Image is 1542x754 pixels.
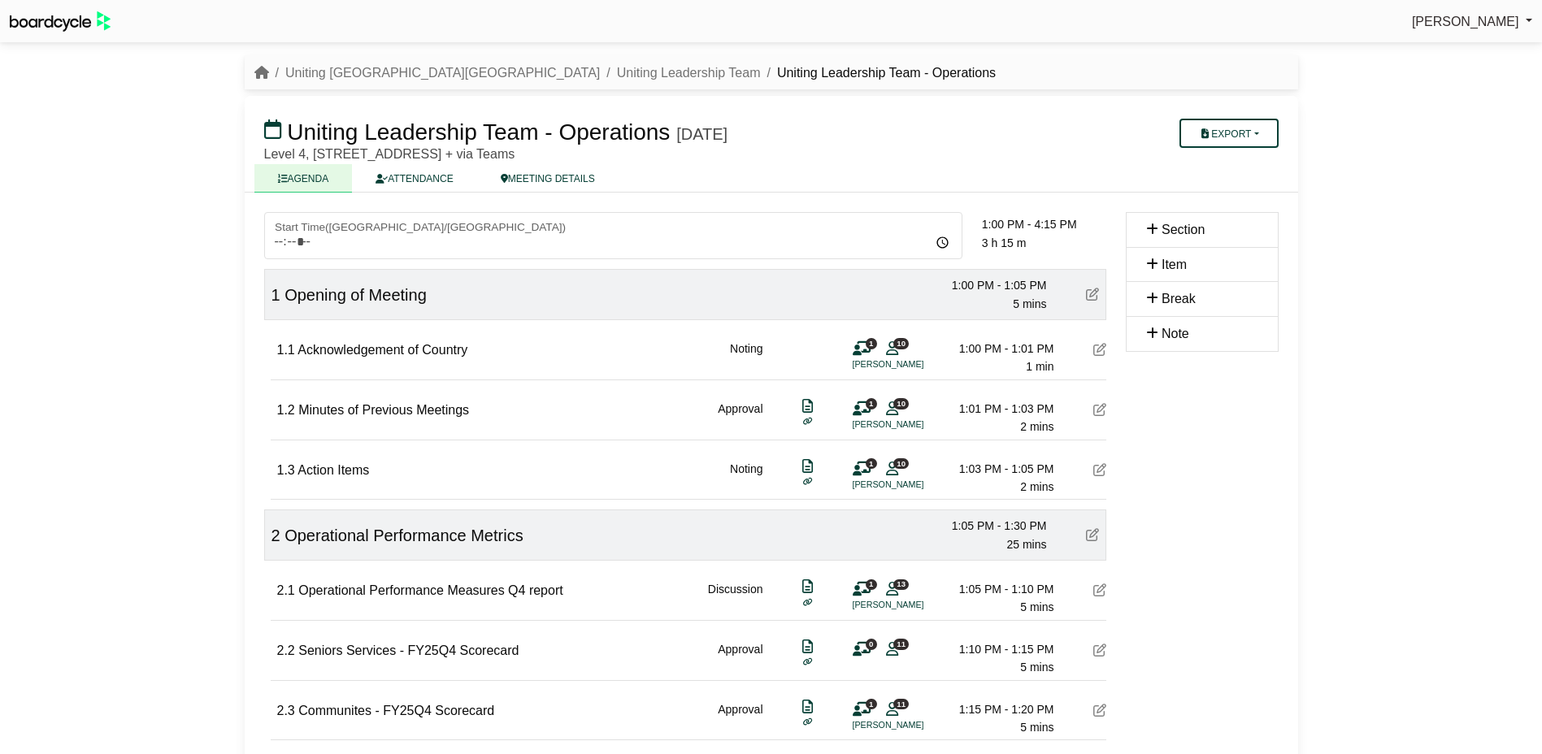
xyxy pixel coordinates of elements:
[285,66,600,80] a: Uniting [GEOGRAPHIC_DATA][GEOGRAPHIC_DATA]
[940,640,1054,658] div: 1:10 PM - 1:15 PM
[254,164,353,193] a: AGENDA
[893,699,909,709] span: 11
[1412,15,1519,28] span: [PERSON_NAME]
[277,463,295,477] span: 1.3
[708,580,763,617] div: Discussion
[893,338,909,349] span: 10
[893,398,909,409] span: 10
[277,704,295,717] span: 2.3
[893,458,909,469] span: 10
[1020,480,1053,493] span: 2 mins
[298,343,467,357] span: Acknowledgement of Country
[298,643,519,657] span: Seniors Services - FY25Q4 Scorecard
[940,700,1054,718] div: 1:15 PM - 1:20 PM
[1162,223,1205,236] span: Section
[933,276,1047,294] div: 1:00 PM - 1:05 PM
[730,340,762,376] div: Noting
[866,639,877,649] span: 0
[1020,721,1053,734] span: 5 mins
[277,643,295,657] span: 2.2
[1412,11,1532,32] a: [PERSON_NAME]
[866,458,877,469] span: 1
[287,119,670,145] span: Uniting Leadership Team - Operations
[933,517,1047,535] div: 1:05 PM - 1:30 PM
[940,400,1054,418] div: 1:01 PM - 1:03 PM
[1020,600,1053,613] span: 5 mins
[718,640,762,677] div: Approval
[1162,327,1189,340] span: Note
[760,63,996,84] li: Uniting Leadership Team - Operations
[718,400,762,436] div: Approval
[853,598,975,612] li: [PERSON_NAME]
[1006,538,1046,551] span: 25 mins
[730,460,762,496] div: Noting
[254,63,997,84] nav: breadcrumb
[853,478,975,492] li: [PERSON_NAME]
[285,526,523,544] span: Operational Performance Metrics
[1162,292,1196,305] span: Break
[1026,360,1053,373] span: 1 min
[271,526,280,544] span: 2
[617,66,761,80] a: Uniting Leadership Team
[1013,297,1046,310] span: 5 mins
[982,236,1026,249] span: 3 h 15 m
[277,583,295,597] span: 2.1
[866,398,877,409] span: 1
[477,164,619,193] a: MEETING DETAILS
[940,460,1054,478] div: 1:03 PM - 1:05 PM
[940,340,1054,357] div: 1:00 PM - 1:01 PM
[893,639,909,649] span: 11
[285,286,427,304] span: Opening of Meeting
[264,147,515,161] span: Level 4, [STREET_ADDRESS] + via Teams
[1020,661,1053,674] span: 5 mins
[853,418,975,431] li: [PERSON_NAME]
[352,164,476,193] a: ATTENDANCE
[676,124,728,144] div: [DATE]
[1162,258,1187,271] span: Item
[982,215,1106,233] div: 1:00 PM - 4:15 PM
[10,11,111,32] img: BoardcycleBlackGreen-aaafeed430059cb809a45853b8cf6d952af9d84e6e89e1f1685b34bfd5cb7d64.svg
[866,699,877,709] span: 1
[298,463,369,477] span: Action Items
[271,286,280,304] span: 1
[853,357,975,371] li: [PERSON_NAME]
[853,718,975,732] li: [PERSON_NAME]
[298,704,494,717] span: Communites - FY25Q4 Scorecard
[866,579,877,590] span: 1
[277,343,295,357] span: 1.1
[1020,420,1053,433] span: 2 mins
[298,583,563,597] span: Operational Performance Measures Q4 report
[298,403,469,417] span: Minutes of Previous Meetings
[277,403,295,417] span: 1.2
[866,338,877,349] span: 1
[893,579,909,590] span: 13
[718,700,762,737] div: Approval
[940,580,1054,598] div: 1:05 PM - 1:10 PM
[1179,119,1278,148] button: Export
